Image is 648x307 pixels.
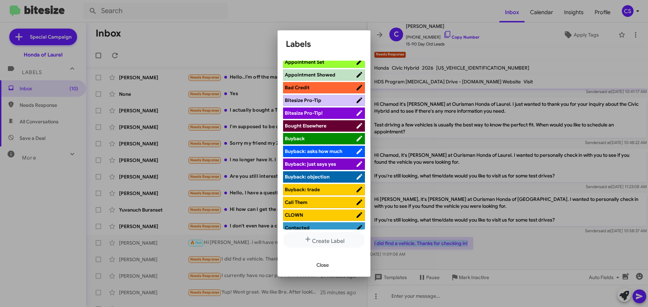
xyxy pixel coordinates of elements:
[285,199,307,205] span: Call Them
[285,135,305,142] span: Buyback
[285,59,324,65] span: Appointment Set
[285,123,326,129] span: Bought Elsewhere
[311,259,334,271] button: Close
[285,110,323,116] span: Bitesize Pro-Tip!
[316,259,329,271] span: Close
[285,72,335,78] span: Appointment Showed
[285,212,303,218] span: CLOWN
[285,84,310,91] span: Bad Credit
[285,97,321,103] span: Bitesize Pro-Tip
[285,225,310,231] span: Contacted
[285,148,342,154] span: Buyback: asks how much
[285,161,336,167] span: Buyback: just says yes
[283,232,365,248] button: Create Label
[285,174,330,180] span: Buyback: objection
[285,186,320,193] span: Buyback: trade
[286,39,362,50] h1: Labels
